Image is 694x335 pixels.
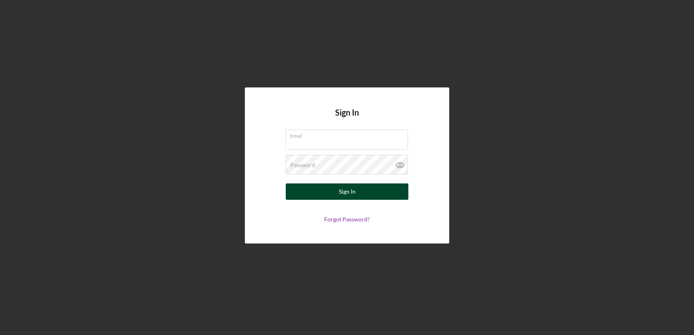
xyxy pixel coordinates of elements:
[290,162,315,168] label: Password
[335,108,359,130] h4: Sign In
[290,130,408,139] label: Email
[286,183,408,200] button: Sign In
[339,183,356,200] div: Sign In
[324,216,370,223] a: Forgot Password?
